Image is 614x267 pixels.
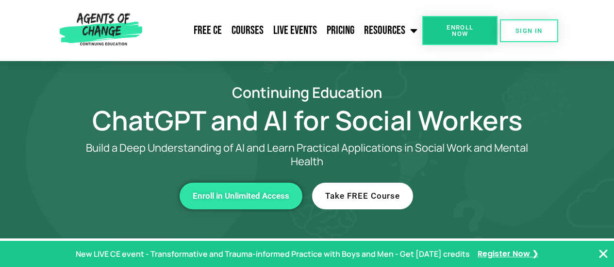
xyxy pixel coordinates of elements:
[193,192,289,200] span: Enroll in Unlimited Access
[322,18,359,43] a: Pricing
[268,18,322,43] a: Live Events
[31,85,584,99] h2: Continuing Education
[359,18,422,43] a: Resources
[422,16,498,45] a: Enroll Now
[478,247,538,261] a: Register Now ❯
[76,247,470,261] p: New LIVE CE event - Transformative and Trauma-informed Practice with Boys and Men - Get [DATE] cr...
[180,183,302,209] a: Enroll in Unlimited Access
[227,18,268,43] a: Courses
[312,183,413,209] a: Take FREE Course
[69,141,545,168] p: Build a Deep Understanding of AI and Learn Practical Applications in Social Work and Mental Health
[189,18,227,43] a: Free CE
[31,109,584,131] h1: ChatGPT and AI for Social Workers
[500,19,558,42] a: SIGN IN
[146,18,422,43] nav: Menu
[597,248,609,260] button: Close Banner
[515,28,543,34] span: SIGN IN
[325,192,400,200] span: Take FREE Course
[438,24,482,37] span: Enroll Now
